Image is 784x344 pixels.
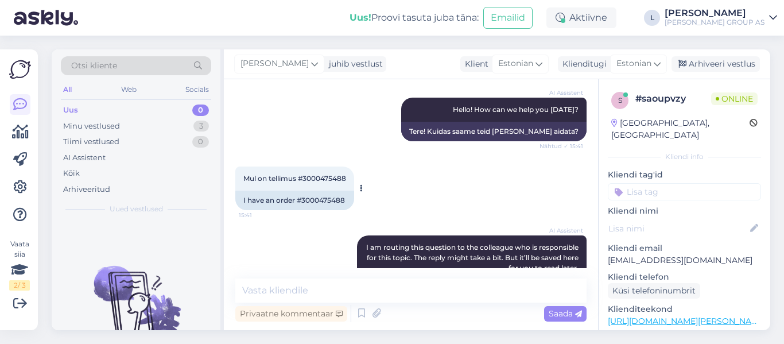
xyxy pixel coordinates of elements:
button: Emailid [483,7,533,29]
div: # saoupvzy [635,92,711,106]
div: 3 [193,121,209,132]
div: [PERSON_NAME] GROUP AS [665,18,764,27]
div: Arhiveeri vestlus [672,56,760,72]
span: Hello! How can we help you [DATE]? [453,105,579,114]
div: AI Assistent [63,152,106,164]
div: Arhiveeritud [63,184,110,195]
div: juhib vestlust [324,58,383,70]
div: Tiimi vestlused [63,136,119,148]
p: [EMAIL_ADDRESS][DOMAIN_NAME] [608,254,761,266]
div: [GEOGRAPHIC_DATA], [GEOGRAPHIC_DATA] [611,117,750,141]
span: Estonian [498,57,533,70]
div: Proovi tasuta juba täna: [350,11,479,25]
span: Otsi kliente [71,60,117,72]
span: Nähtud ✓ 15:41 [540,142,583,150]
span: I am routing this question to the colleague who is responsible for this topic. The reply might ta... [366,243,580,272]
div: I have an order #3000475488 [235,191,354,210]
div: All [61,82,74,97]
div: Klienditugi [558,58,607,70]
div: Aktiivne [546,7,616,28]
p: Kliendi tag'id [608,169,761,181]
div: Minu vestlused [63,121,120,132]
div: Klient [460,58,488,70]
input: Lisa tag [608,183,761,200]
div: Kõik [63,168,80,179]
div: 2 / 3 [9,280,30,291]
p: Kliendi telefon [608,271,761,283]
img: Askly Logo [9,59,31,80]
a: [PERSON_NAME][PERSON_NAME] GROUP AS [665,9,777,27]
a: [URL][DOMAIN_NAME][PERSON_NAME] [608,316,766,326]
span: 15:41 [239,211,282,219]
div: Vaata siia [9,239,30,291]
span: [PERSON_NAME] [240,57,309,70]
div: 0 [192,136,209,148]
span: Mul on tellimus #3000475488 [243,174,346,183]
div: L [644,10,660,26]
span: AI Assistent [540,226,583,235]
div: Web [119,82,139,97]
span: Estonian [616,57,651,70]
div: Küsi telefoninumbrit [608,283,700,299]
span: Uued vestlused [110,204,163,214]
div: [PERSON_NAME] [665,9,764,18]
span: Online [711,92,758,105]
div: Socials [183,82,211,97]
div: Uus [63,105,78,116]
p: Klienditeekond [608,303,761,315]
p: Kliendi email [608,242,761,254]
b: Uus! [350,12,371,23]
input: Lisa nimi [608,222,748,235]
div: Privaatne kommentaar [235,306,347,322]
div: Kliendi info [608,152,761,162]
div: 0 [192,105,209,116]
p: Kliendi nimi [608,205,761,217]
div: Tere! Kuidas saame teid [PERSON_NAME] aidata? [401,122,587,141]
span: AI Assistent [540,88,583,97]
span: s [618,96,622,105]
span: Saada [549,308,582,319]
